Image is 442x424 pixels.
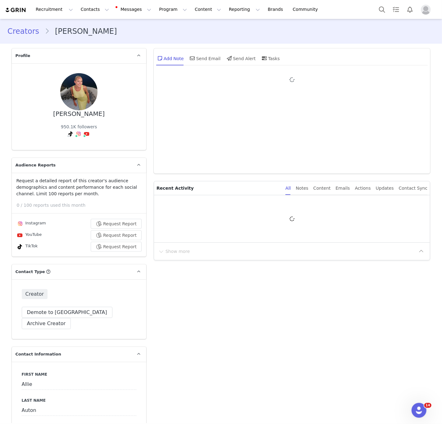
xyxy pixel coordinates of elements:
[91,230,142,240] button: Request Report
[389,2,403,16] a: Tasks
[424,403,431,408] span: 14
[32,2,77,16] button: Recruitment
[261,51,280,66] div: Tasks
[16,178,142,197] p: Request a detailed report of this creator's audience demographics and content performance for eac...
[22,318,71,329] button: Archive Creator
[16,269,45,275] span: Contact Type
[16,53,30,59] span: Profile
[91,219,142,229] button: Request Report
[77,2,113,16] button: Contacts
[264,2,289,16] a: Brands
[376,181,394,195] div: Updates
[225,2,264,16] button: Reporting
[313,181,331,195] div: Content
[16,220,46,227] div: Instagram
[7,26,45,37] a: Creators
[403,2,417,16] button: Notifications
[336,181,350,195] div: Emails
[421,5,431,15] img: placeholder-profile.jpg
[158,246,190,256] button: Show more
[289,2,325,16] a: Community
[189,51,221,66] div: Send Email
[22,398,136,403] label: Last Name
[226,51,256,66] div: Send Alert
[60,73,98,110] img: 065fa2a9-7e4a-436c-8203-dce7ec79409b.jpg
[417,5,437,15] button: Profile
[61,124,97,130] div: 950.1K followers
[113,2,155,16] button: Messages
[5,7,27,13] img: grin logo
[16,243,38,250] div: TikTok
[375,2,389,16] button: Search
[156,51,184,66] div: Add Note
[18,221,23,226] img: instagram.svg
[355,181,371,195] div: Actions
[91,242,142,252] button: Request Report
[16,351,61,357] span: Contact Information
[191,2,225,16] button: Content
[399,181,428,195] div: Contact Sync
[22,372,136,377] label: First Name
[22,307,112,318] button: Demote to [GEOGRAPHIC_DATA]
[16,232,42,239] div: YouTube
[157,181,280,195] p: Recent Activity
[412,403,426,418] iframe: Intercom live chat
[155,2,191,16] button: Program
[16,162,56,168] span: Audience Reports
[296,181,308,195] div: Notes
[17,202,146,209] p: 0 / 100 reports used this month
[76,131,81,136] img: instagram.svg
[285,181,291,195] div: All
[53,110,105,117] div: [PERSON_NAME]
[22,289,48,299] span: Creator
